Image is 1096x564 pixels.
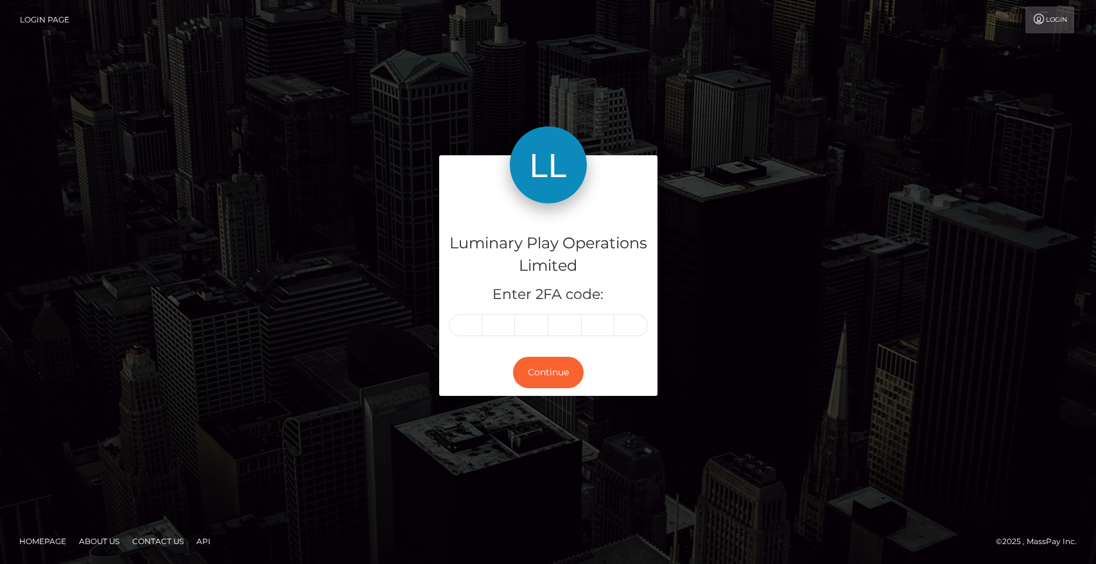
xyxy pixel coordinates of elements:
[996,534,1086,549] div: © 2025 , MassPay Inc.
[1025,6,1074,33] a: Login
[74,531,125,551] a: About Us
[449,232,648,277] h4: Luminary Play Operations Limited
[14,531,71,551] a: Homepage
[20,6,69,33] a: Login Page
[127,531,189,551] a: Contact Us
[510,126,587,203] img: Luminary Play Operations Limited
[513,357,584,388] button: Continue
[449,285,648,305] h5: Enter 2FA code:
[191,531,216,551] a: API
